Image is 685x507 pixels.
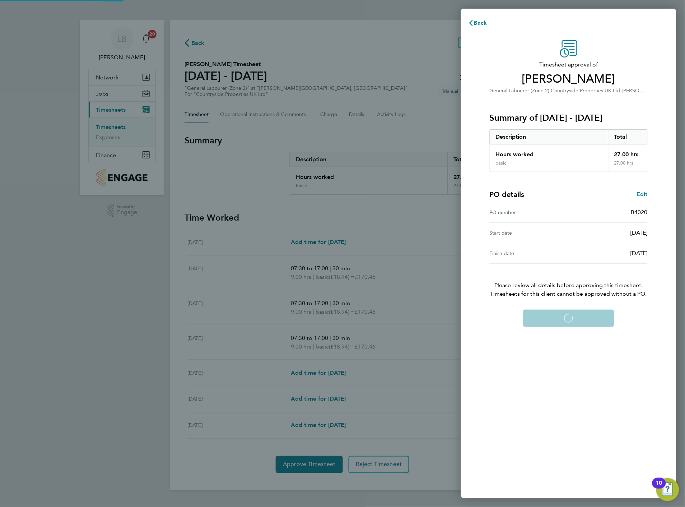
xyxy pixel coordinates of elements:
[569,229,648,237] div: [DATE]
[481,290,656,298] span: Timesheets for this client cannot be approved without a PO.
[551,88,621,94] span: Countryside Properties UK Ltd
[481,264,656,298] p: Please review all details before approving this timesheet.
[490,72,648,86] span: [PERSON_NAME]
[490,144,608,160] div: Hours worked
[490,130,608,144] div: Description
[490,60,648,69] span: Timesheet approval of
[631,209,648,216] span: B4020
[656,478,679,501] button: Open Resource Center, 10 new notifications
[569,249,648,258] div: [DATE]
[490,129,648,172] div: Summary of 25 - 31 Aug 2025
[490,88,550,94] span: General Labourer (Zone 2)
[608,160,648,172] div: 27.00 hrs
[608,144,648,160] div: 27.00 hrs
[550,88,551,94] span: ·
[621,88,622,94] span: ·
[608,130,648,144] div: Total
[490,208,569,217] div: PO number
[490,112,648,124] h3: Summary of [DATE] - [DATE]
[490,249,569,258] div: Finish date
[637,190,648,199] a: Edit
[490,229,569,237] div: Start date
[461,16,494,30] button: Back
[656,483,662,493] div: 10
[637,191,648,198] span: Edit
[490,189,525,199] h4: PO details
[496,160,507,166] div: basic
[474,19,487,26] span: Back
